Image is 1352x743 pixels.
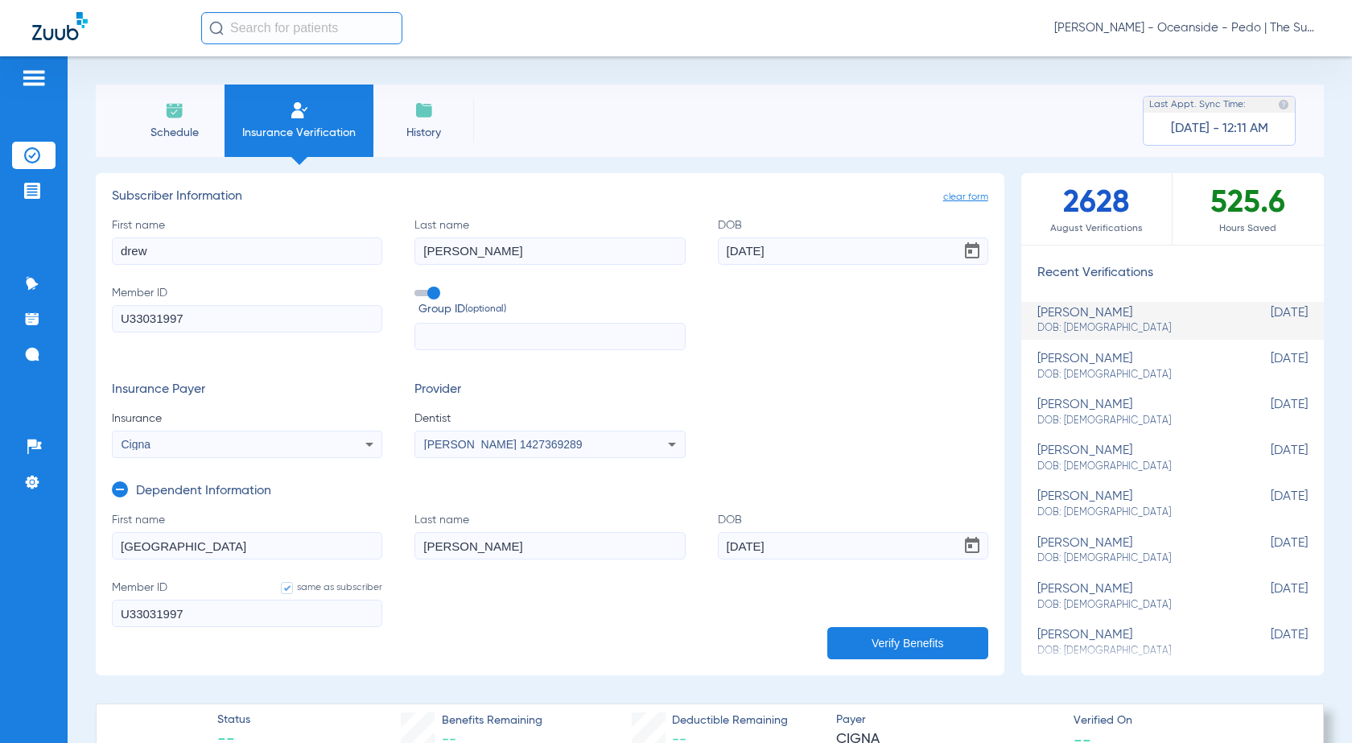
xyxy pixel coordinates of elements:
[1173,221,1324,237] span: Hours Saved
[1227,352,1308,382] span: [DATE]
[217,712,250,729] span: Status
[136,484,271,500] h3: Dependent Information
[1037,536,1227,566] div: [PERSON_NAME]
[1171,121,1268,137] span: [DATE] - 12:11 AM
[112,600,382,627] input: Member IDsame as subscriber
[827,627,988,659] button: Verify Benefits
[1037,489,1227,519] div: [PERSON_NAME]
[1227,398,1308,427] span: [DATE]
[112,411,382,427] span: Insurance
[32,12,88,40] img: Zuub Logo
[1074,712,1297,729] span: Verified On
[112,580,382,627] label: Member ID
[1272,666,1352,743] iframe: Chat Widget
[943,189,988,205] span: clear form
[1173,173,1324,245] div: 525.6
[718,512,988,559] label: DOB
[1037,414,1227,428] span: DOB: [DEMOGRAPHIC_DATA]
[718,237,988,265] input: DOBOpen calendar
[201,12,402,44] input: Search for patients
[1037,551,1227,566] span: DOB: [DEMOGRAPHIC_DATA]
[956,530,988,562] button: Open calendar
[1227,628,1308,658] span: [DATE]
[672,712,788,729] span: Deductible Remaining
[112,189,988,205] h3: Subscriber Information
[21,68,47,88] img: hamburger-icon
[836,712,1060,729] span: Payer
[1037,444,1227,473] div: [PERSON_NAME]
[112,512,382,559] label: First name
[1037,321,1227,336] span: DOB: [DEMOGRAPHIC_DATA]
[1037,398,1227,427] div: [PERSON_NAME]
[414,512,685,559] label: Last name
[290,101,309,120] img: Manual Insurance Verification
[1227,582,1308,612] span: [DATE]
[1227,489,1308,519] span: [DATE]
[209,21,224,35] img: Search Icon
[265,580,382,596] label: same as subscriber
[465,301,506,318] small: (optional)
[1021,266,1324,282] h3: Recent Verifications
[1227,306,1308,336] span: [DATE]
[1278,99,1289,110] img: last sync help info
[414,217,685,265] label: Last name
[1227,536,1308,566] span: [DATE]
[1037,368,1227,382] span: DOB: [DEMOGRAPHIC_DATA]
[414,101,434,120] img: History
[112,217,382,265] label: First name
[1037,506,1227,520] span: DOB: [DEMOGRAPHIC_DATA]
[1149,97,1246,113] span: Last Appt. Sync Time:
[1037,352,1227,382] div: [PERSON_NAME]
[122,438,151,451] span: Cigna
[165,101,184,120] img: Schedule
[1021,173,1173,245] div: 2628
[1037,306,1227,336] div: [PERSON_NAME]
[136,125,212,141] span: Schedule
[956,235,988,267] button: Open calendar
[424,438,583,451] span: [PERSON_NAME] 1427369289
[112,285,382,351] label: Member ID
[1037,628,1227,658] div: [PERSON_NAME]
[1054,20,1320,36] span: [PERSON_NAME] - Oceanside - Pedo | The Super Dentists
[414,237,685,265] input: Last name
[1227,444,1308,473] span: [DATE]
[1037,460,1227,474] span: DOB: [DEMOGRAPHIC_DATA]
[414,382,685,398] h3: Provider
[112,382,382,398] h3: Insurance Payer
[418,301,685,318] span: Group ID
[112,532,382,559] input: First name
[718,532,988,559] input: DOBOpen calendar
[112,237,382,265] input: First name
[414,532,685,559] input: Last name
[1037,598,1227,613] span: DOB: [DEMOGRAPHIC_DATA]
[1021,221,1172,237] span: August Verifications
[718,217,988,265] label: DOB
[442,712,542,729] span: Benefits Remaining
[237,125,361,141] span: Insurance Verification
[112,305,382,332] input: Member ID
[414,411,685,427] span: Dentist
[385,125,462,141] span: History
[1037,582,1227,612] div: [PERSON_NAME]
